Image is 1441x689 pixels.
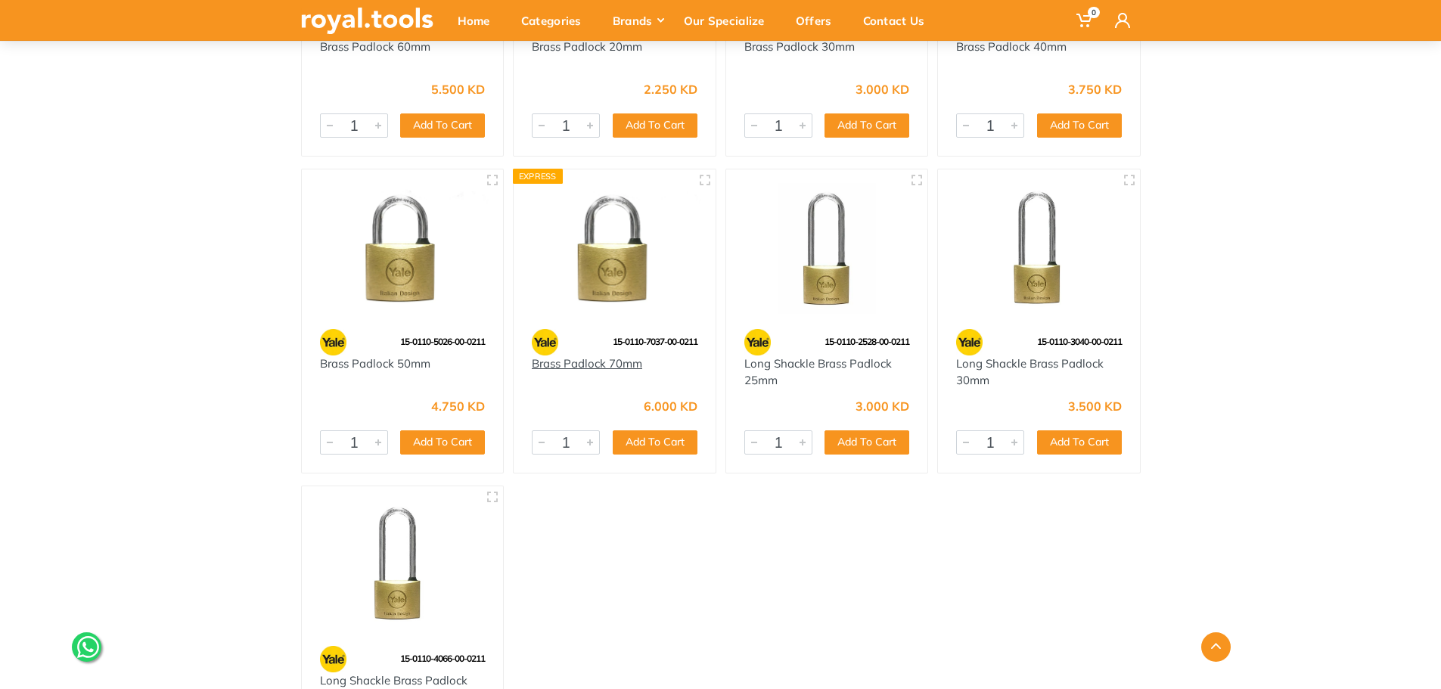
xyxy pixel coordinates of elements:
[613,430,697,455] button: Add To Cart
[956,39,1067,54] a: Brass Padlock 40mm
[744,356,892,388] a: Long Shackle Brass Padlock 25mm
[513,169,563,184] div: Express
[1037,336,1122,347] span: 15-0110-3040-00-0211
[1088,7,1100,18] span: 0
[644,400,697,412] div: 6.000 KD
[1037,113,1122,138] button: Add To Cart
[301,8,433,34] img: royal.tools Logo
[956,329,983,355] img: 23.webp
[825,430,909,455] button: Add To Cart
[315,500,490,631] img: Royal Tools - Long Shackle Brass Padlock 40mm
[602,5,673,36] div: Brands
[532,329,558,355] img: 23.webp
[532,356,642,371] a: Brass Padlock 70mm
[825,113,909,138] button: Add To Cart
[320,356,430,371] a: Brass Padlock 50mm
[320,329,346,355] img: 23.webp
[431,400,485,412] div: 4.750 KD
[532,39,642,54] a: Brass Padlock 20mm
[1068,83,1122,95] div: 3.750 KD
[673,5,785,36] div: Our Specialize
[825,336,909,347] span: 15-0110-2528-00-0211
[956,356,1104,388] a: Long Shackle Brass Padlock 30mm
[856,83,909,95] div: 3.000 KD
[613,113,697,138] button: Add To Cart
[952,183,1126,314] img: Royal Tools - Long Shackle Brass Padlock 30mm
[740,183,915,314] img: Royal Tools - Long Shackle Brass Padlock 25mm
[400,113,485,138] button: Add To Cart
[744,39,855,54] a: Brass Padlock 30mm
[400,430,485,455] button: Add To Cart
[320,39,430,54] a: Brass Padlock 60mm
[431,83,485,95] div: 5.500 KD
[644,83,697,95] div: 2.250 KD
[1068,400,1122,412] div: 3.500 KD
[785,5,852,36] div: Offers
[613,336,697,347] span: 15-0110-7037-00-0211
[400,336,485,347] span: 15-0110-5026-00-0211
[852,5,946,36] div: Contact Us
[744,329,771,355] img: 23.webp
[511,5,602,36] div: Categories
[315,183,490,314] img: Royal Tools - Brass Padlock 50mm
[447,5,511,36] div: Home
[856,400,909,412] div: 3.000 KD
[527,183,702,314] img: Royal Tools - Brass Padlock 70mm
[1037,430,1122,455] button: Add To Cart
